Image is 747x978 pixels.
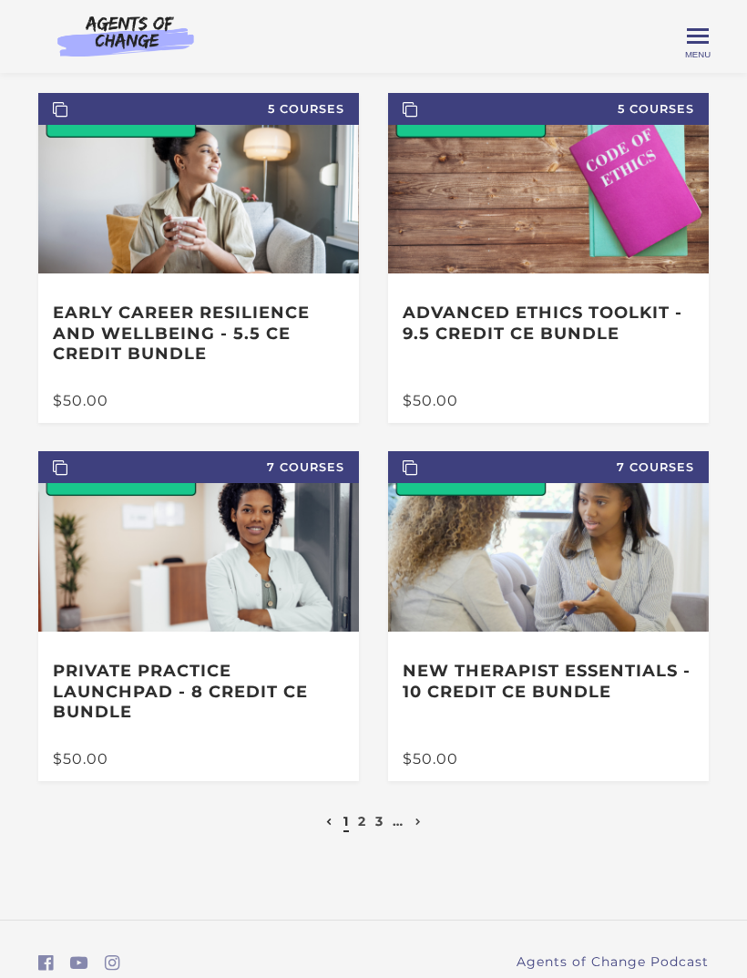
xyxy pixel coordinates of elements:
a: 5 Courses Advanced Ethics Toolkit - 9.5 Credit CE Bundle $50.00 [388,93,709,423]
img: Agents of Change Logo [38,15,213,57]
h3: New Therapist Essentials - 10 Credit CE Bundle [403,661,694,702]
i: https://www.instagram.com/agentsofchangeprep/ (Open in a new window) [105,954,120,972]
a: 7 Courses Private Practice Launchpad - 8 Credit CE Bundle $50.00 [38,451,359,781]
span: 7 Courses [388,451,709,483]
h3: Advanced Ethics Toolkit - 9.5 Credit CE Bundle [403,303,694,344]
a: 3 [375,813,384,829]
span: Menu [685,49,711,59]
button: Toggle menu Menu [687,26,709,47]
i: https://www.youtube.com/c/AgentsofChangeTestPrepbyMeaganMitchell (Open in a new window) [70,954,88,972]
h3: Early Career Resilience and Wellbeing - 5.5 CE Credit Bundle [53,303,344,365]
a: https://www.youtube.com/c/AgentsofChangeTestPrepbyMeaganMitchell (Open in a new window) [70,950,88,976]
a: … [393,813,404,829]
span: 5 Courses [38,93,359,125]
a: https://www.instagram.com/agentsofchangeprep/ (Open in a new window) [105,950,120,976]
a: Agents of Change Podcast [517,952,709,972]
a: 1 [343,813,349,829]
a: 2 [358,813,366,829]
a: 5 Courses Early Career Resilience and Wellbeing - 5.5 CE Credit Bundle $50.00 [38,93,359,423]
a: Next page [411,813,426,829]
div: $50.00 [53,393,344,407]
div: $50.00 [403,393,694,407]
div: $50.00 [403,752,694,767]
span: Toggle menu [687,35,709,37]
h3: Private Practice Launchpad - 8 Credit CE Bundle [53,661,344,723]
i: https://www.facebook.com/groups/aswbtestprep (Open in a new window) [38,954,54,972]
a: https://www.facebook.com/groups/aswbtestprep (Open in a new window) [38,950,54,976]
span: 7 Courses [38,451,359,483]
span: 5 Courses [388,93,709,125]
div: $50.00 [53,752,344,767]
a: 7 Courses New Therapist Essentials - 10 Credit CE Bundle $50.00 [388,451,709,781]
